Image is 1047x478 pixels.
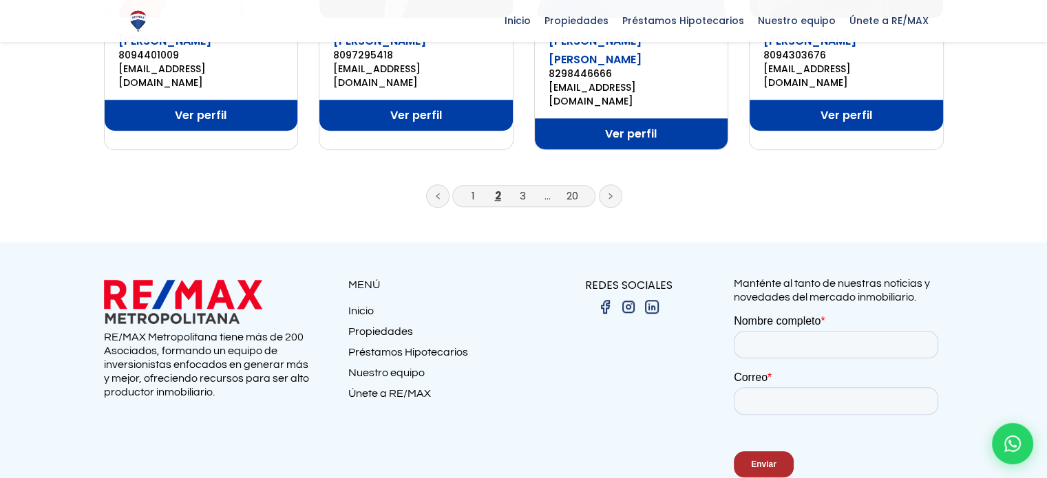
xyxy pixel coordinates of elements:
[763,62,929,89] a: [EMAIL_ADDRESS][DOMAIN_NAME]
[538,10,615,31] span: Propiedades
[520,188,526,203] a: 3
[348,387,524,407] a: Únete a RE/MAX
[495,188,501,203] a: 2
[549,67,715,80] a: 8298446666
[104,330,314,399] p: RE/MAX Metropolitana tiene más de 200 Asociados, formando un equipo de inversionistas enfocados e...
[348,345,524,366] a: Préstamos Hipotecarios
[348,304,524,325] a: Inicio
[118,62,284,89] a: [EMAIL_ADDRESS][DOMAIN_NAME]
[615,10,751,31] span: Préstamos Hipotecarios
[597,298,613,315] img: facebook.png
[620,298,637,315] img: instagram.png
[750,100,943,131] a: Ver perfil
[544,188,551,203] a: ...
[319,100,513,131] a: Ver perfil
[333,48,499,62] a: 8097295418
[104,276,262,327] img: remax metropolitana logo
[751,10,843,31] span: Nuestro equipo
[348,276,524,294] p: MENÚ
[105,100,298,131] a: Ver perfil
[118,48,284,62] a: 8094401009
[734,276,944,304] p: Manténte al tanto de nuestras noticias y novedades del mercado inmobiliario.
[549,80,715,108] a: [EMAIL_ADDRESS][DOMAIN_NAME]
[644,298,660,315] img: linkedin.png
[843,10,935,31] span: Únete a RE/MAX
[535,118,728,149] a: Ver perfil
[126,9,150,33] img: Logo de REMAX
[524,276,734,294] p: REDES SOCIALES
[763,48,929,62] a: 8094303676
[333,62,499,89] a: [EMAIL_ADDRESS][DOMAIN_NAME]
[348,325,524,345] a: Propiedades
[348,366,524,387] a: Nuestro equipo
[498,10,538,31] span: Inicio
[567,188,578,203] a: 20
[472,188,475,203] a: 1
